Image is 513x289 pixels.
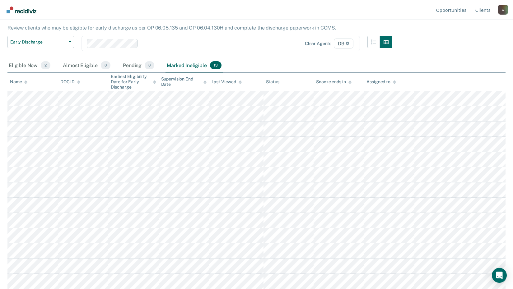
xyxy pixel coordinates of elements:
[145,61,154,69] span: 0
[166,59,222,72] div: Marked Ineligible13
[111,74,156,89] div: Earliest Eligibility Date for Early Discharge
[60,79,80,85] div: DOC ID
[498,5,508,15] button: Profile dropdown button
[366,79,396,85] div: Assigned to
[122,59,156,72] div: Pending0
[498,5,508,15] div: G
[7,36,74,48] button: Early Discharge
[210,61,222,69] span: 13
[212,79,242,85] div: Last Viewed
[492,268,507,283] div: Open Intercom Messenger
[7,7,36,13] img: Recidiviz
[41,61,50,69] span: 2
[266,79,279,85] div: Status
[62,59,112,72] div: Almost Eligible0
[334,39,353,48] span: D9
[101,61,110,69] span: 0
[7,59,52,72] div: Eligible Now2
[305,41,331,46] div: Clear agents
[316,79,351,85] div: Snooze ends in
[10,39,66,45] span: Early Discharge
[10,79,27,85] div: Name
[161,76,207,87] div: Supervision End Date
